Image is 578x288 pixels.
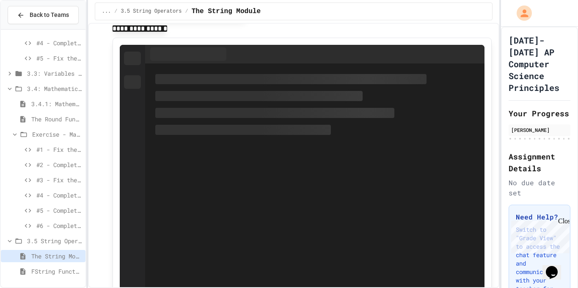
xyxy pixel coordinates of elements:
div: No due date set [509,178,570,198]
span: 3.4.1: Mathematical Operators [31,99,82,108]
span: #3 - Fix the Code (Medium) [36,176,82,184]
span: #4 - Complete the Code (Medium) [36,38,82,47]
h2: Assignment Details [509,151,570,174]
span: FString Function [31,267,82,276]
span: Back to Teams [30,11,69,19]
div: My Account [508,3,534,23]
div: Chat with us now!Close [3,3,58,54]
h1: [DATE]-[DATE] AP Computer Science Principles [509,34,570,93]
span: 3.4: Mathematical Operators [27,84,82,93]
iframe: chat widget [508,217,570,253]
span: The String Module [31,252,82,261]
span: ... [102,8,111,15]
span: / [185,8,188,15]
span: #6 - Complete the Code (Hard) [36,221,82,230]
span: #2 - Complete the Code (Easy) [36,160,82,169]
button: Back to Teams [8,6,79,24]
span: #5 - Complete the Code (Hard) [36,206,82,215]
h2: Your Progress [509,107,570,119]
span: 3.3: Variables and Data Types [27,69,82,78]
iframe: chat widget [542,254,570,280]
span: / [114,8,117,15]
div: [PERSON_NAME] [511,126,568,134]
span: Exercise - Mathematical Operators [32,130,82,139]
span: 3.5 String Operators [121,8,182,15]
span: The String Module [192,6,261,16]
h3: Need Help? [516,212,563,222]
span: #5 - Fix the Code (Hard) [36,54,82,63]
span: #1 - Fix the Code (Easy) [36,145,82,154]
span: #4 - Complete the Code (Medium) [36,191,82,200]
span: The Round Function [31,115,82,123]
span: 3.5 String Operators [27,236,82,245]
